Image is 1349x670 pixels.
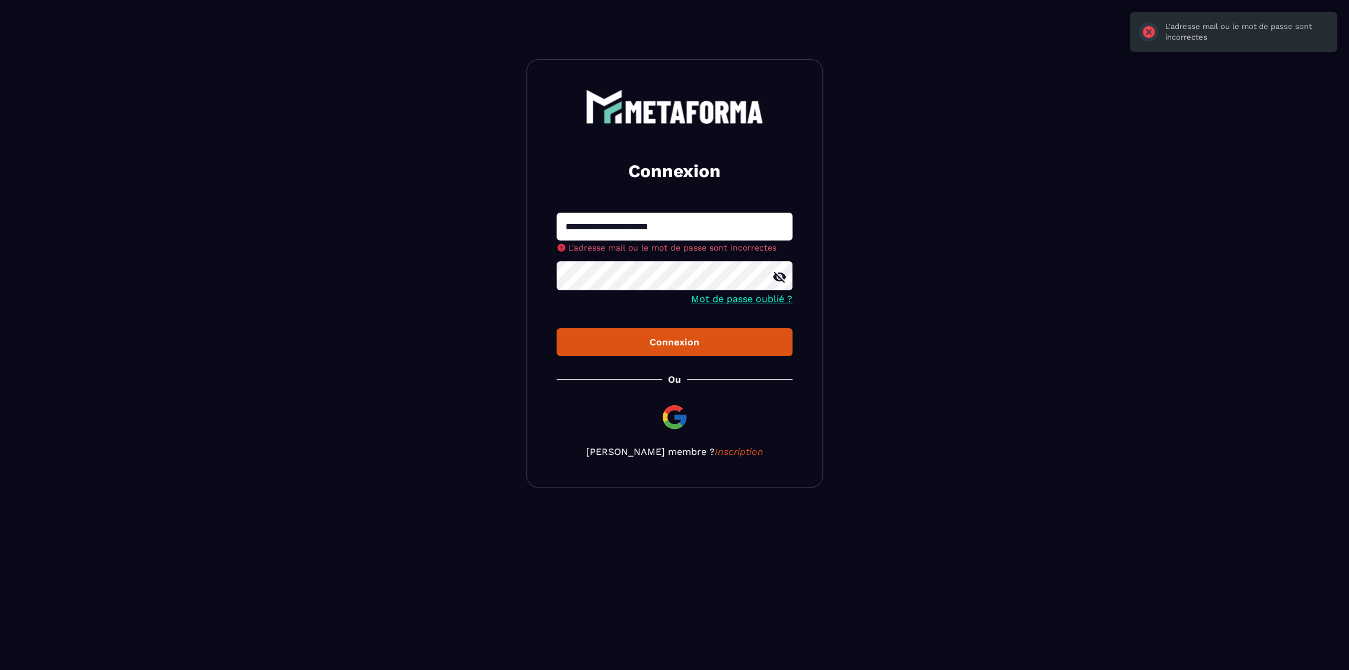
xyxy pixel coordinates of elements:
[557,446,792,457] p: [PERSON_NAME] membre ?
[691,293,792,304] a: Mot de passe oublié ?
[557,89,792,124] a: logo
[586,89,763,124] img: logo
[557,328,792,356] button: Connexion
[660,403,689,431] img: google
[568,243,776,252] span: L'adresse mail ou le mot de passe sont incorrectes
[566,336,783,348] div: Connexion
[571,159,778,183] h2: Connexion
[715,446,763,457] a: Inscription
[668,374,681,385] p: Ou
